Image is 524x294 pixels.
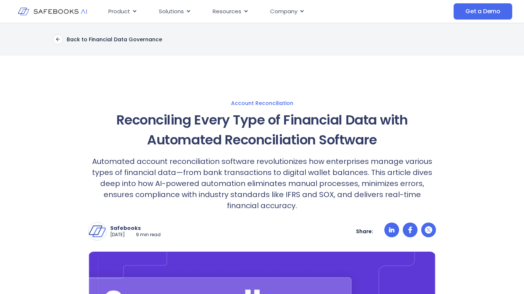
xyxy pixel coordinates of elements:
a: Get a Demo [454,3,512,20]
p: [DATE] [110,232,125,238]
span: Company [270,7,297,16]
p: 9 min read [136,232,161,238]
nav: Menu [102,4,399,19]
span: Product [108,7,130,16]
p: Back to Financial Data Governance [67,36,162,43]
span: Get a Demo [465,8,500,15]
p: Share: [356,228,373,235]
img: Safebooks [88,223,106,240]
a: Back to Financial Data Governance [53,34,162,45]
a: Account Reconciliation [16,100,508,106]
h1: Reconciling Every Type of Financial Data with Automated Reconciliation Software [88,110,436,150]
span: Solutions [159,7,184,16]
span: Resources [213,7,241,16]
p: Automated account reconciliation software revolutionizes how enterprises manage various types of ... [88,156,436,211]
div: Menu Toggle [102,4,399,19]
p: Safebooks [110,225,161,231]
